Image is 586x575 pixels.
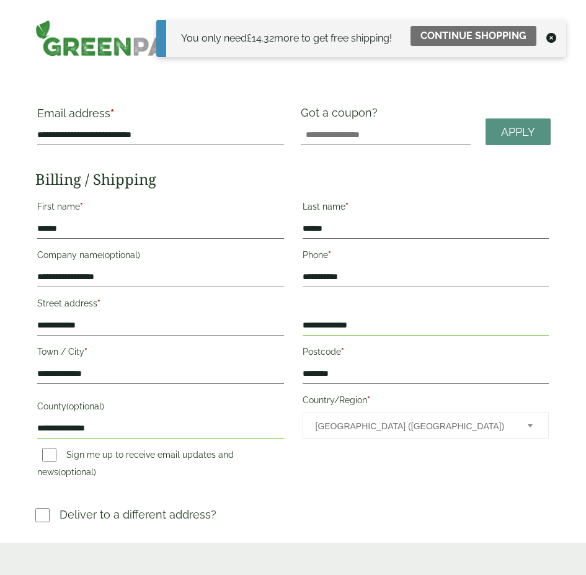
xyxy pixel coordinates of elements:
[37,295,284,316] label: Street address
[37,246,284,267] label: Company name
[42,448,56,462] input: Sign me up to receive email updates and news(optional)
[110,107,114,120] abbr: required
[37,398,284,419] label: County
[37,450,234,481] label: Sign me up to receive email updates and news
[303,198,549,219] label: Last name
[35,171,551,189] h2: Billing / Shipping
[58,467,96,477] span: (optional)
[60,506,216,523] p: Deliver to a different address?
[37,108,284,125] label: Email address
[486,118,551,145] a: Apply
[303,412,549,439] span: Country/Region
[341,347,344,357] abbr: required
[303,343,549,364] label: Postcode
[303,246,549,267] label: Phone
[35,20,185,56] img: GreenPak Supplies
[97,298,100,308] abbr: required
[181,31,392,46] div: You only need more to get free shipping!
[66,401,104,411] span: (optional)
[367,395,370,405] abbr: required
[316,413,512,439] span: United Kingdom (UK)
[102,250,140,260] span: (optional)
[247,32,252,44] span: £
[37,198,284,219] label: First name
[328,250,331,260] abbr: required
[247,32,274,44] span: 14.32
[303,391,549,412] label: Country/Region
[345,202,348,212] abbr: required
[37,343,284,364] label: Town / City
[80,202,83,212] abbr: required
[301,106,383,125] label: Got a coupon?
[84,347,87,357] abbr: required
[501,125,535,139] span: Apply
[411,26,536,46] a: Continue shopping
